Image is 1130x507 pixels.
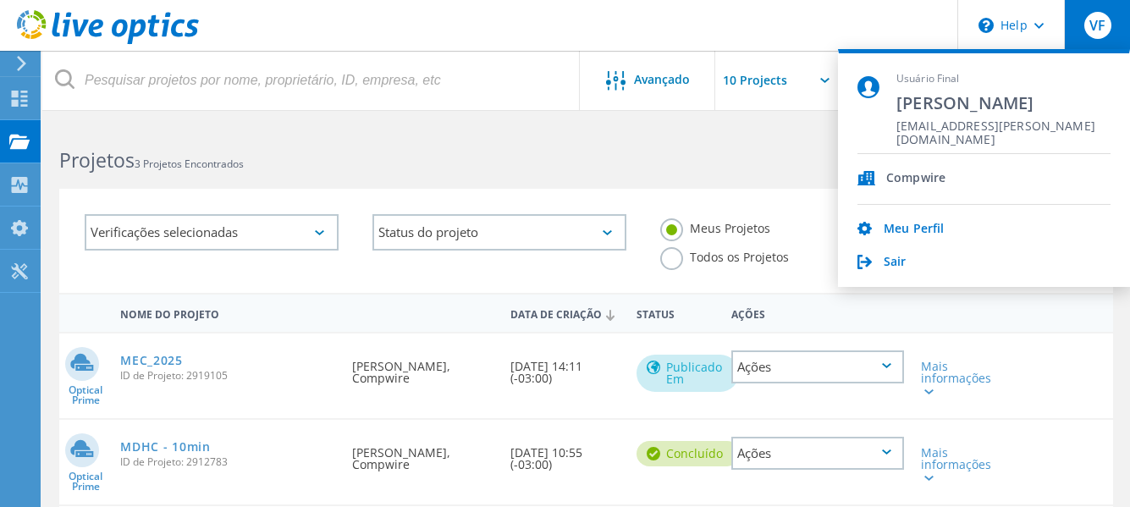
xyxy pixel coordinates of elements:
div: Ações [731,350,904,383]
div: [DATE] 14:11 (-03:00) [502,333,628,401]
span: 3 Projetos Encontrados [135,157,244,171]
span: Compwire [886,171,945,187]
div: Nome do Projeto [112,297,344,328]
span: Avançado [634,74,690,85]
span: Usuário Final [896,72,1111,86]
span: VF [1089,19,1105,32]
b: Projetos [59,146,135,174]
div: [DATE] 10:55 (-03:00) [502,420,628,488]
div: Ações [723,297,912,328]
span: ID de Projeto: 2912783 [120,457,335,467]
span: Optical Prime [59,385,112,405]
div: Concluído [637,441,740,466]
svg: \n [978,18,994,33]
div: Mais informações [921,447,989,482]
span: ID de Projeto: 2919105 [120,371,335,381]
input: Pesquisar projetos por nome, proprietário, ID, empresa, etc [42,51,581,110]
div: [PERSON_NAME], Compwire [344,333,502,401]
div: Ações [731,437,904,470]
span: [EMAIL_ADDRESS][PERSON_NAME][DOMAIN_NAME] [896,119,1111,135]
a: MEC_2025 [120,355,183,366]
div: [PERSON_NAME], Compwire [344,420,502,488]
span: Optical Prime [59,471,112,492]
div: Publicado em [637,355,739,392]
div: Data de Criação [502,297,628,329]
div: Status do projeto [372,214,626,251]
div: Mais informações [921,361,989,396]
a: MDHC - 10min [120,441,210,453]
a: Live Optics Dashboard [17,36,199,47]
label: Meus Projetos [660,218,770,234]
div: Verificações selecionadas [85,214,339,251]
span: [PERSON_NAME] [896,91,1111,114]
a: Sair [884,255,907,271]
div: Status [628,297,723,328]
label: Todos os Projetos [660,247,789,263]
a: Meu Perfil [884,222,944,238]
